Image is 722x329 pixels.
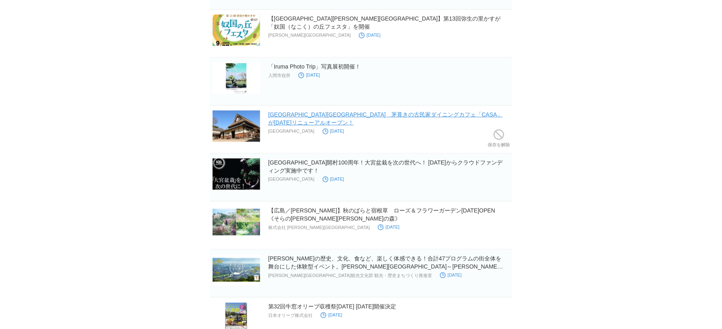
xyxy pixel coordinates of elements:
[213,158,260,190] img: 大宮盆栽村開村100周年！大宮盆栽を次の世代へ！ 9月2日からクラウドファンディング実施中です！
[268,303,396,310] a: 第32回牛窓オリーブ収穫祭[DATE] [DATE]開催決定
[323,129,344,133] time: [DATE]
[440,273,462,277] time: [DATE]
[359,33,381,37] time: [DATE]
[321,312,342,317] time: [DATE]
[268,63,361,70] a: 「Iruma Photo Trip」写真展初開催！
[298,73,320,77] time: [DATE]
[268,255,503,278] a: [PERSON_NAME]の歴史、文化、食など、楽しく体感できる！合計47プログラムの街全体を舞台にした体験型イベント。[PERSON_NAME][GEOGRAPHIC_DATA]～[PERSO...
[268,273,432,279] p: [PERSON_NAME][GEOGRAPHIC_DATA]観光文化部 観光・歴史まちづくり推進室
[268,73,290,79] p: 入間市役所
[268,111,503,126] a: [GEOGRAPHIC_DATA][GEOGRAPHIC_DATA] 茅葺きの古民家ダイニングカフェ「CASA」が[DATE]リニューアルオープン！
[268,225,370,231] p: 株式会社 [PERSON_NAME][GEOGRAPHIC_DATA]
[268,33,351,37] p: [PERSON_NAME][GEOGRAPHIC_DATA]
[268,177,315,181] p: [GEOGRAPHIC_DATA]
[268,129,315,133] p: [GEOGRAPHIC_DATA]
[268,312,313,319] p: 日本オリーブ株式会社
[268,159,503,174] a: [GEOGRAPHIC_DATA]開村100周年！大宮盆栽を次の世代へ！ [DATE]からクラウドファンディング実施中です！
[378,225,400,229] time: [DATE]
[213,15,260,46] img: 【福岡県春日市】第13回弥生の里かすが「奴国（なこく）の丘フェスタ」を開催
[323,177,344,181] time: [DATE]
[213,206,260,238] img: 【広島／世羅】秋のばらと宿根草 ローズ＆フラワーガーデン9月13日OPEN 《そらの花畑 世羅高原花の森》
[268,207,501,222] a: 【広島／[PERSON_NAME]】秋のばらと宿根草 ローズ＆フラワーガーデン[DATE]OPEN 《そらの[PERSON_NAME][PERSON_NAME]の森》
[213,254,260,286] img: 津山の歴史、文化、食など、楽しく体感できる！合計47プログラムの街全体を舞台にした体験型イベント。津山まち博～津山まちじゅう体験博2025～開催
[268,15,501,30] a: 【[GEOGRAPHIC_DATA][PERSON_NAME][GEOGRAPHIC_DATA]】第13回弥生の里かすが「奴国（なこく）の丘フェスタ」を開催
[488,127,510,153] a: 保存を解除
[213,62,260,94] img: 「Iruma Photo Trip」写真展初開催！
[213,110,260,142] img: 京都府舞鶴市 茅葺きの古民家ダイニングカフェ「CASA」が9月12日リニューアルオープン！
